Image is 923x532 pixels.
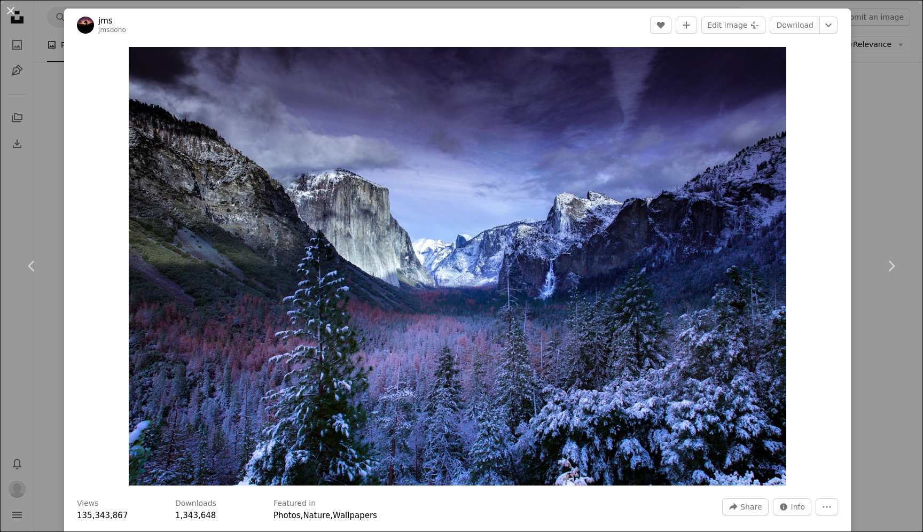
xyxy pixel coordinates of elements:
a: Download [770,17,820,34]
img: photo of mountains and trees [129,47,787,486]
a: Photos [273,511,301,520]
h3: Downloads [175,498,216,509]
h3: Featured in [273,498,316,509]
span: 1,343,648 [175,511,216,520]
a: Wallpapers [333,511,377,520]
span: Info [791,499,805,515]
h3: Views [77,498,99,509]
a: jms [98,15,126,26]
img: Go to jms's profile [77,17,94,34]
button: Zoom in on this image [129,47,787,486]
a: Next [859,215,923,317]
span: , [301,511,303,520]
a: Nature [303,511,330,520]
a: jmsdono [98,26,126,34]
button: Share this image [722,498,768,515]
button: Add to Collection [676,17,697,34]
button: Stats about this image [773,498,812,515]
button: Like [650,17,671,34]
button: Choose download size [819,17,838,34]
span: 135,343,867 [77,511,128,520]
span: , [330,511,333,520]
button: More Actions [816,498,838,515]
button: Edit image [701,17,765,34]
span: Share [740,499,762,515]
